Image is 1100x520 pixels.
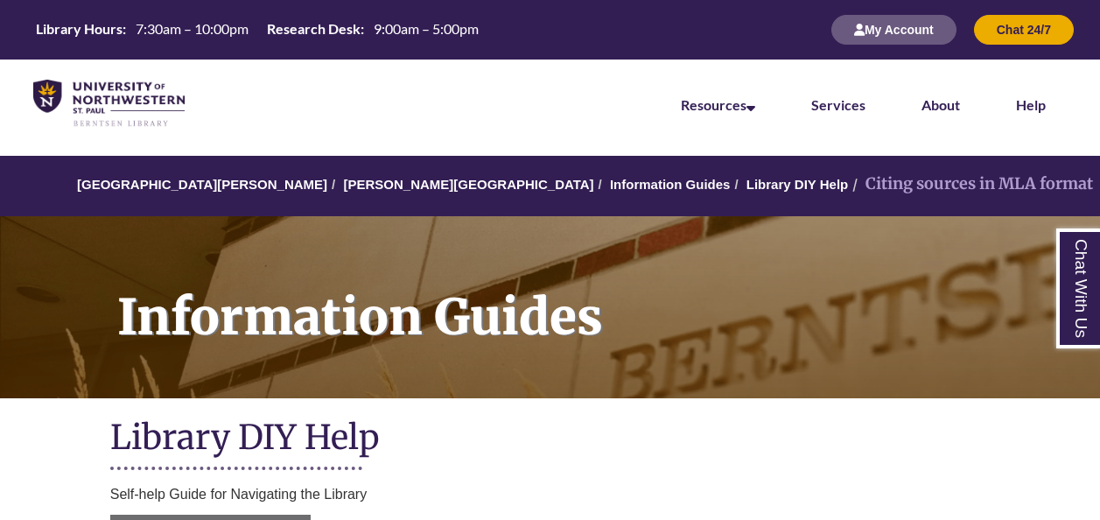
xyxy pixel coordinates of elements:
[811,96,865,113] a: Services
[610,177,731,192] a: Information Guides
[831,22,956,37] a: My Account
[848,172,1093,197] li: Citing sources in MLA format
[110,416,991,462] h1: Library DIY Help
[681,96,755,113] a: Resources
[29,15,486,45] a: Hours Today
[974,22,1074,37] a: Chat 24/7
[33,80,185,128] img: UNWSP Library Logo
[110,487,368,502] span: Self-help Guide for Navigating the Library
[374,20,479,37] span: 9:00am – 5:00pm
[746,177,848,192] a: Library DIY Help
[29,15,129,43] th: Library Hours:
[343,177,593,192] a: [PERSON_NAME][GEOGRAPHIC_DATA]
[136,20,249,37] span: 7:30am – 10:00pm
[77,177,327,192] a: [GEOGRAPHIC_DATA][PERSON_NAME]
[98,216,1100,376] h1: Information Guides
[29,15,486,43] table: Hours Today
[1016,96,1046,113] a: Help
[260,15,367,43] th: Research Desk:
[974,15,1074,45] button: Chat 24/7
[831,15,956,45] button: My Account
[921,96,960,113] a: About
